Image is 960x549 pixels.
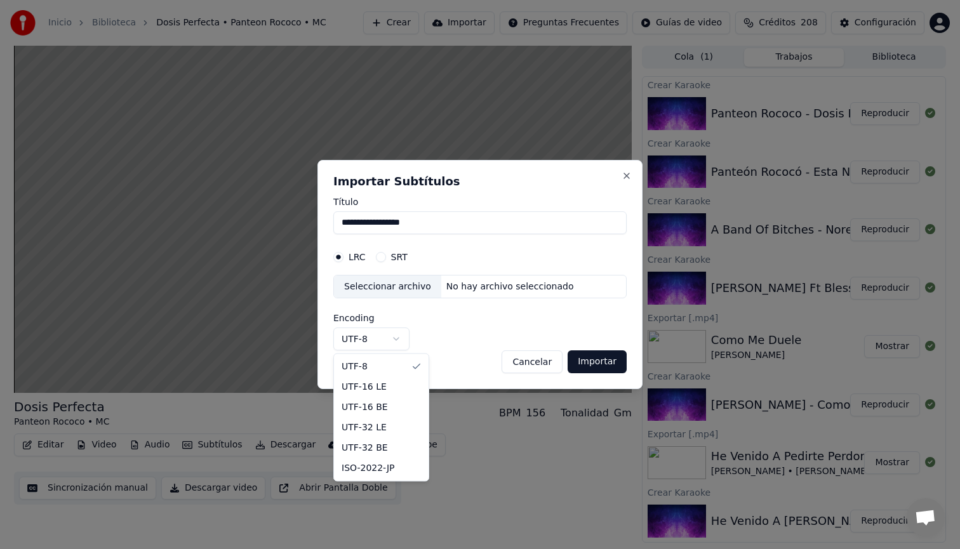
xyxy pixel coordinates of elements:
span: UTF-32 BE [342,441,388,454]
span: UTF-16 LE [342,380,387,393]
span: ISO-2022-JP [342,461,395,474]
span: UTF-16 BE [342,400,388,413]
span: UTF-32 LE [342,421,387,433]
span: UTF-8 [342,360,368,373]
